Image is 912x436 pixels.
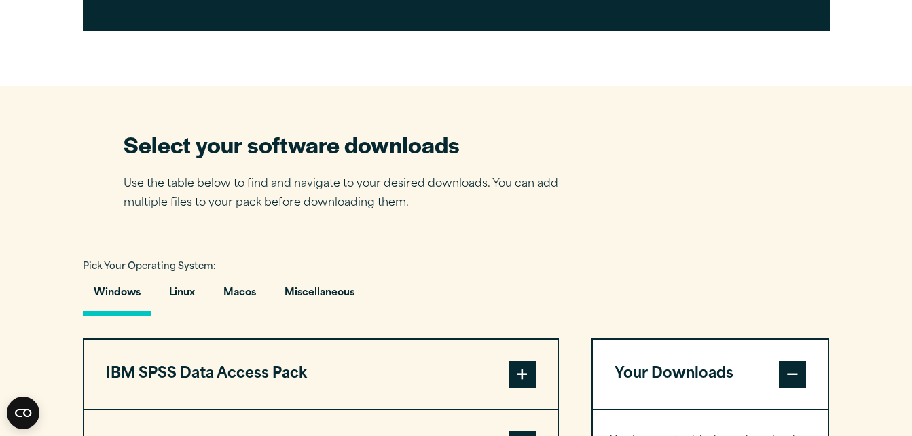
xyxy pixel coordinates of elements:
[83,262,216,271] span: Pick Your Operating System:
[274,277,365,316] button: Miscellaneous
[84,340,558,409] button: IBM SPSS Data Access Pack
[83,277,151,316] button: Windows
[213,277,267,316] button: Macos
[7,397,39,429] button: Open CMP widget
[593,340,828,409] button: Your Downloads
[124,129,579,160] h2: Select your software downloads
[158,277,206,316] button: Linux
[124,175,579,214] p: Use the table below to find and navigate to your desired downloads. You can add multiple files to...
